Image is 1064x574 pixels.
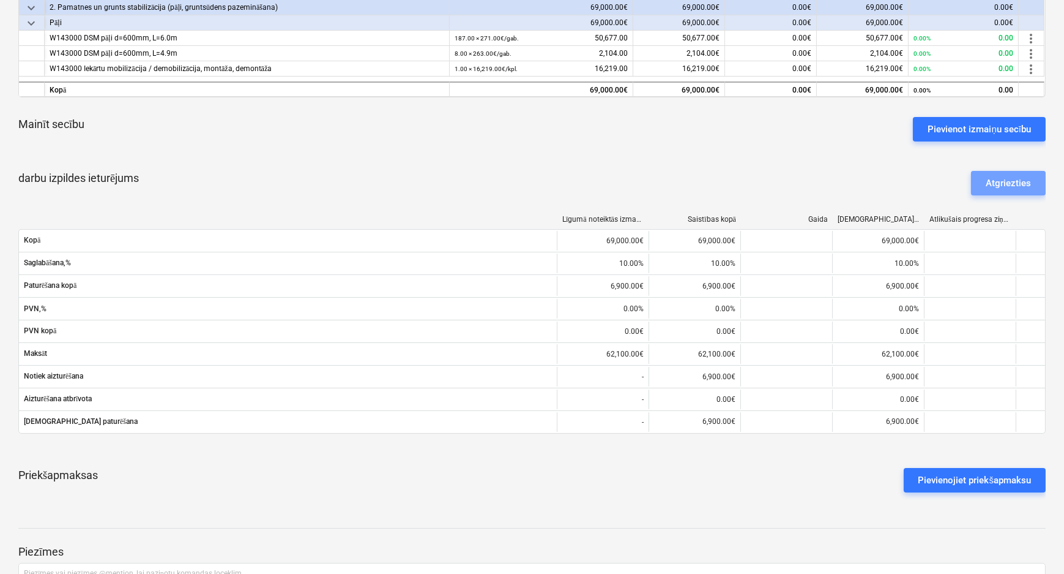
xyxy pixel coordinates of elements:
span: PVN kopā [24,327,552,336]
iframe: Chat Widget [1003,515,1064,574]
span: 0.00€ [792,49,811,58]
div: 69,000.00€ [649,231,740,251]
div: 0.00€ [909,15,1019,31]
div: 62,100.00€ [649,344,740,364]
div: 10.00% [557,254,649,273]
button: Pievienojiet priekšapmaksu [904,468,1046,493]
div: 0.00% [832,299,924,319]
span: 50,677.00€ [866,34,903,42]
small: 8.00 × 263.00€ / gab. [455,50,512,57]
div: 0.00% [649,299,740,319]
span: more_vert [1024,47,1038,61]
small: 0.00% [913,87,931,94]
span: Aizturēšana atbrīvota [24,395,552,404]
div: - [557,412,649,432]
span: Paturēšana kopā [24,281,552,290]
div: Gaida [746,215,828,224]
small: 187.00 × 271.00€ / gab. [455,35,519,42]
div: W143000 Iekārtu mobilizācija / demobilizācija, montāža, demontāža [50,61,444,77]
p: Priekšapmaksas [18,468,98,493]
div: Atgriezties [986,175,1031,191]
div: 69,000.00€ [450,15,633,31]
span: more_vert [1024,31,1038,46]
div: 69,000.00€ [817,15,909,31]
span: 0.00€ [792,34,811,42]
span: keyboard_arrow_down [24,1,39,15]
p: Mainīt secību [18,117,84,132]
button: Atgriezties [971,171,1046,195]
div: 0.00 [913,61,1013,77]
div: 0.00€ [557,322,649,341]
small: 0.00% [913,35,931,42]
p: darbu izpildes ieturējums [18,171,139,195]
small: 0.00% [913,50,931,57]
div: Saistības kopā [654,215,736,224]
div: Pāļi [50,15,444,31]
div: 62,100.00€ [832,344,924,364]
div: 2,104.00 [455,46,628,61]
div: 0.00 [913,31,1013,46]
div: [DEMOGRAPHIC_DATA] izmaksas [838,215,920,224]
div: 0.00 [913,83,1013,98]
div: Līgumā noteiktās izmaksas [562,215,644,224]
p: 6,900.00€ [886,417,919,427]
div: 0.00% [557,299,649,319]
span: [DEMOGRAPHIC_DATA] paturēšana [24,417,552,426]
div: 6,900.00€ [557,276,649,296]
div: 6,900.00€ [649,367,740,387]
div: 10.00% [832,254,924,273]
div: 0.00 [913,46,1013,61]
div: 69,000.00€ [450,81,633,97]
span: Notiek aizturēšana [24,372,552,381]
div: 16,219.00 [455,61,628,77]
span: keyboard_arrow_down [24,16,39,31]
span: Maksāt [24,349,552,358]
span: 2,104.00€ [870,49,903,58]
div: 6,900.00€ [832,367,924,387]
div: 0.00€ [832,390,924,409]
span: 0.00€ [792,64,811,73]
button: Pievienot izmaiņu secību [913,117,1046,142]
span: 50,677.00€ [682,34,720,42]
span: 2,104.00€ [686,49,720,58]
div: 0.00€ [649,390,740,409]
div: 0.00€ [832,322,924,341]
p: Piezīmes [18,545,1046,559]
div: Pievienojiet priekšapmaksu [918,472,1032,488]
span: Saglabāšana,% [24,259,552,268]
div: 50,677.00 [455,31,628,46]
div: 0.00€ [725,15,817,31]
div: W143000 DSM pāļi d=600mm, L=6.0m [50,31,444,46]
div: Pievienot izmaiņu secību [928,121,1031,137]
div: 6,900.00€ [649,276,740,296]
span: Kopā [24,236,552,245]
span: 16,219.00€ [866,64,903,73]
div: 69,000.00€ [633,81,725,97]
small: 0.00% [913,66,931,72]
div: 6,900.00€ [832,276,924,296]
div: 62,100.00€ [557,344,649,364]
p: 6,900.00€ [702,417,735,427]
div: 10.00% [649,254,740,273]
span: 16,219.00€ [682,64,720,73]
div: - [557,367,649,387]
div: Atlikušais progresa ziņojums [929,215,1011,224]
div: 69,000.00€ [832,231,924,251]
div: 0.00€ [649,322,740,341]
div: Kopā [45,81,450,97]
div: - [557,390,649,409]
small: 1.00 × 16,219.00€ / kpl. [455,66,518,72]
div: 69,000.00€ [557,231,649,251]
span: PVN,% [24,304,552,313]
div: W143000 DSM pāļi d=600mm, L=4.9m [50,46,444,61]
div: 69,000.00€ [817,81,909,97]
div: 0.00€ [725,81,817,97]
div: 69,000.00€ [633,15,725,31]
span: more_vert [1024,62,1038,77]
